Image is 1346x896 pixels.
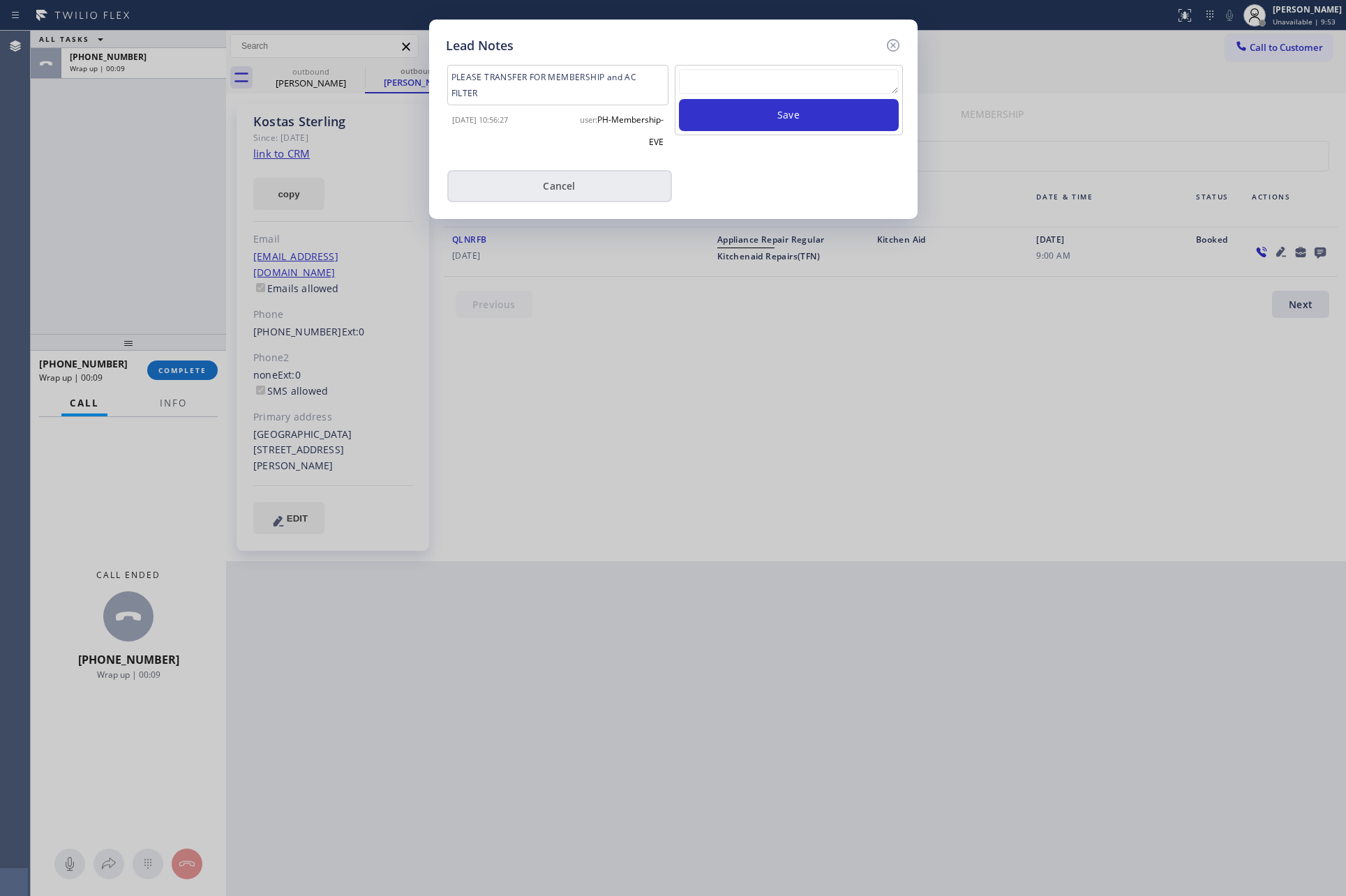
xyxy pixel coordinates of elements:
[597,114,664,148] span: PH-Membership-EVE
[446,36,514,55] h5: Lead Notes
[447,170,672,202] button: Cancel
[679,99,899,131] button: Save
[452,114,508,125] span: [DATE] 10:56:27
[447,65,668,105] div: PLEASE TRANSFER FOR MEMBERSHIP and AC FILTER
[580,114,597,125] span: user:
